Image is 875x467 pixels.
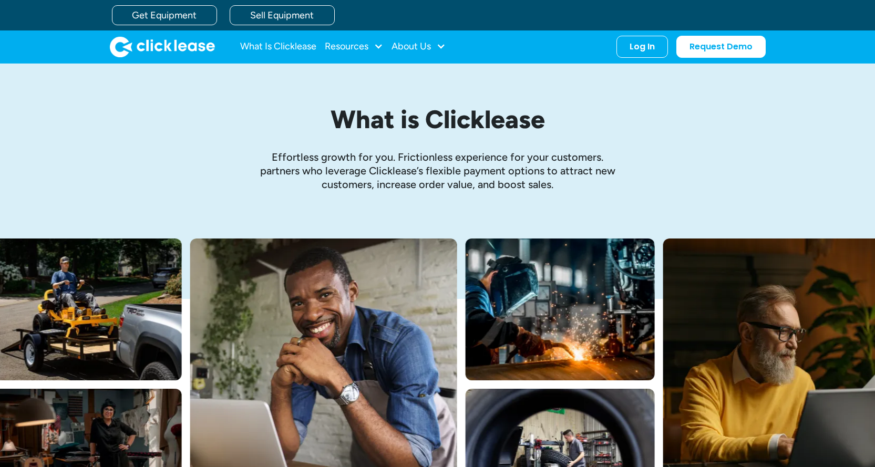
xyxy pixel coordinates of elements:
[630,41,655,52] div: Log In
[110,36,215,57] img: Clicklease logo
[191,106,685,133] h1: What is Clicklease
[676,36,766,58] a: Request Demo
[254,150,622,191] p: Effortless growth ﻿for you. Frictionless experience for your customers. partners who leverage Cli...
[112,5,217,25] a: Get Equipment
[392,36,446,57] div: About Us
[466,238,655,380] img: A welder in a large mask working on a large pipe
[240,36,316,57] a: What Is Clicklease
[325,36,383,57] div: Resources
[110,36,215,57] a: home
[230,5,335,25] a: Sell Equipment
